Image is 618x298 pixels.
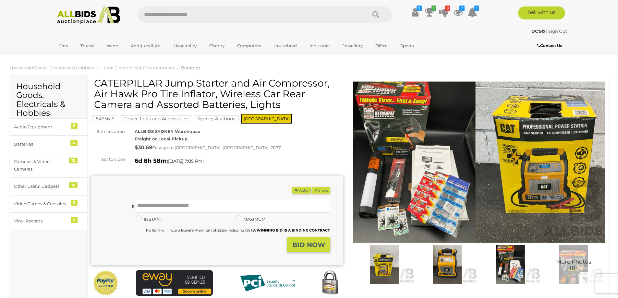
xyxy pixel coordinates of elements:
a: Household [269,41,301,51]
button: BID NOW [287,237,330,253]
strong: DC'S [531,29,545,34]
img: Allbids.com.au [54,6,124,24]
a: Power Tools and Accessories [120,116,192,121]
div: 2 [71,200,78,206]
a: Sydney Auctions [194,116,239,121]
a: Other Useful Gadgets 12 [10,178,87,195]
a: Wine [103,41,122,51]
img: CATERPILLAR Jump Starter and Air Compressor, Air Hawk Pro Tire Inflator, Wireless Car Rear Camera... [355,245,414,284]
img: CATERPILLAR Jump Starter and Air Compressor, Air Hawk Pro Tire Inflator, Wireless Car Rear Camera... [480,245,540,284]
i: 1 [474,6,479,11]
strong: ALLBIDS SYDNEY Warehouse [135,129,200,134]
div: 4 [70,140,78,146]
a: Batteries 4 [10,136,87,153]
img: eWAY Payment Gateway [136,270,213,296]
div: Audio Equipment [14,123,67,131]
a: Batteries [181,65,200,70]
a: Charity [205,41,229,51]
div: Vinyl Records [14,217,67,225]
a: DC'S [531,29,546,34]
a: $ [410,6,420,18]
div: Batteries [14,140,67,148]
small: This Item will incur a Buyer's Premium of 22.5% including GST. [144,228,330,232]
a: Household Goods, Electricals & Hobbies [10,65,94,70]
a: Industrial [305,41,334,51]
a: 1 [467,6,477,18]
img: CATERPILLAR Jump Starter and Air Compressor, Air Hawk Pro Tire Inflator, Wireless Car Rear Camera... [544,245,603,284]
span: to [GEOGRAPHIC_DATA], [GEOGRAPHIC_DATA], 2077 [169,145,281,150]
a: Sign Out [548,29,567,34]
img: CATERPILLAR Jump Starter and Air Compressor, Air Hawk Pro Tire Inflator, Wireless Car Rear Camera... [418,245,477,284]
strong: Freight or Local Pickup [135,136,188,141]
span: [GEOGRAPHIC_DATA] [241,114,292,124]
div: Other Useful Gadgets [14,183,67,190]
img: PCI DSS compliant [235,270,300,296]
div: Postage [135,143,343,152]
span: | [546,29,547,34]
label: INSTANT [136,216,162,223]
h1: CATERPILLAR Jump Starter and Air Compressor, Air Hawk Pro Tire Inflator, Wireless Car Rear Camera... [94,78,342,110]
strong: 6d 8h 58m [135,157,167,164]
li: Watch this item [292,187,311,194]
i: 2 [459,6,465,11]
a: Cameras & Video Cameras 13 [10,153,87,178]
a: Audio Equipment 5 [10,118,87,136]
a: Contact Us [537,42,563,49]
label: MAXIMUM [235,216,265,223]
a: 54656-6 [92,116,118,121]
div: Set to close [86,156,130,163]
i: $ [417,6,422,11]
img: Secured by Rapid SSL [317,270,343,296]
img: CATERPILLAR Jump Starter and Air Compressor, Air Hawk Pro Tire Inflator, Wireless Car Rear Camera... [353,81,605,244]
button: Search [360,6,392,23]
span: More Photos (8) [556,259,591,271]
h2: Household Goods, Electricals & Hobbies [16,82,81,118]
mark: Power Tools and Accessories [120,115,192,122]
div: 5 [71,123,78,129]
a: Video Games & Consoles 2 [10,195,87,212]
a: Cars [55,41,72,51]
a: Jewellery [338,41,367,51]
a: Antiques & Art [127,41,165,51]
a: Home Electronics & Entertainment [100,65,175,70]
a: Vinyl Records 2 [10,212,87,230]
a: 1 [425,6,434,18]
button: Share [312,187,330,194]
div: Cameras & Video Cameras [14,158,67,173]
a: 8 [439,6,449,18]
a: Trucks [76,41,98,51]
span: [DATE] 7:05 PM [168,158,202,164]
a: Sell with us [518,6,565,19]
strong: BID NOW [292,241,325,249]
div: Video Games & Consoles [14,200,67,208]
b: Contact Us [537,43,562,48]
i: 8 [445,6,450,11]
span: ( ) [167,159,204,164]
div: 12 [69,182,78,188]
a: 2 [453,6,463,18]
a: More Photos(8) [544,245,603,284]
mark: 54656-6 [92,115,118,122]
a: [GEOGRAPHIC_DATA] [55,51,109,62]
img: Official PayPal Seal [92,270,119,296]
b: A WINNING BID IS A BINDING CONTRACT [253,228,330,232]
strong: $30.69 [135,144,152,150]
a: Office [371,41,392,51]
a: Computers [233,41,265,51]
a: Sports [396,41,418,51]
i: 1 [431,6,436,11]
button: Watch [292,187,311,194]
div: 2 [71,217,78,223]
div: 13 [69,158,78,163]
div: Item location [86,128,130,135]
a: Hospitality [169,41,201,51]
mark: Sydney Auctions [194,115,239,122]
